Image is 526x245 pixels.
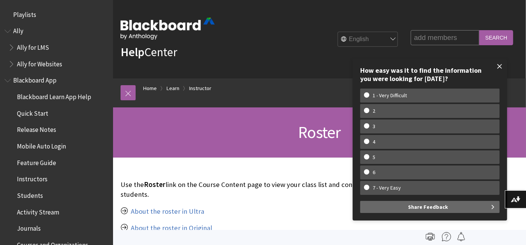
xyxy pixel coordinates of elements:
[131,224,212,233] a: About the roster in Original
[13,8,36,18] span: Playlists
[121,18,215,40] img: Blackboard by Anthology
[479,30,513,45] input: Search
[13,25,23,35] span: Ally
[442,232,451,241] img: More help
[143,84,157,93] a: Home
[131,207,204,216] a: About the roster in Ultra
[338,32,398,47] select: Site Language Selector
[121,44,177,60] a: HelpCenter
[364,169,384,176] w-span: 6
[17,90,91,101] span: Blackboard Learn App Help
[5,8,109,21] nav: Book outline for Playlists
[17,222,41,233] span: Journals
[17,124,56,134] span: Release Notes
[364,139,384,145] w-span: 4
[13,74,57,84] span: Blackboard App
[426,232,435,241] img: Print
[364,185,410,191] w-span: 7 - Very Easy
[121,44,144,60] strong: Help
[17,107,48,117] span: Quick Start
[298,122,341,142] span: Roster
[17,189,43,199] span: Students
[17,41,49,51] span: Ally for LMS
[360,201,500,213] button: Share Feedback
[457,232,466,241] img: Follow this page
[17,206,59,216] span: Activity Stream
[364,108,384,114] w-span: 2
[121,180,407,199] p: Use the link on the Course Content page to view your class list and connect with your students.
[360,66,500,83] div: How easy was it to find the information you were looking for [DATE]?
[167,84,179,93] a: Learn
[17,173,47,183] span: Instructors
[17,156,56,167] span: Feature Guide
[5,25,109,70] nav: Book outline for Anthology Ally Help
[17,58,62,68] span: Ally for Websites
[364,123,384,130] w-span: 3
[364,154,384,161] w-span: 5
[17,140,66,150] span: Mobile Auto Login
[189,84,211,93] a: Instructor
[364,92,416,99] w-span: 1 - Very Difficult
[144,180,165,189] span: Roster
[408,201,448,213] span: Share Feedback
